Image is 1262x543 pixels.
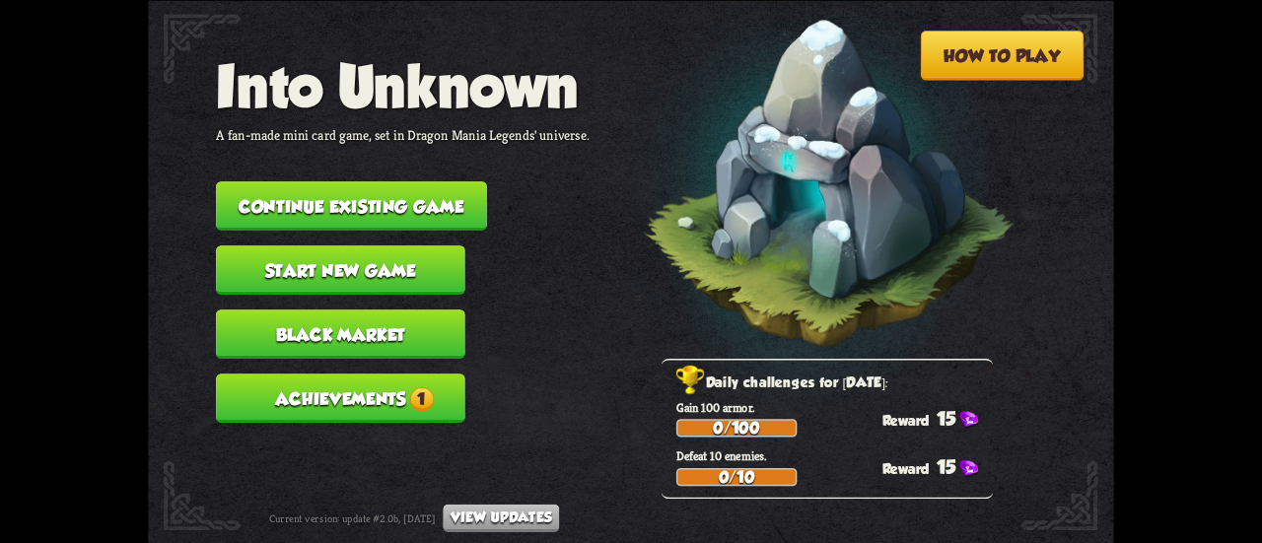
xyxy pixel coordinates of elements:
button: Black Market [216,309,465,359]
button: View updates [443,504,559,531]
div: Current version: update #2.0b, [DATE] [269,504,560,531]
button: Start new game [216,245,465,295]
p: A fan-made mini card game, set in Dragon Mania Legends' universe. [216,126,590,144]
p: Gain 100 armor. [676,399,993,415]
button: Achievements1 [216,373,465,423]
span: 1 [409,386,433,410]
img: Golden_Trophy_Icon.png [676,365,706,395]
h1: Into Unknown [216,53,590,119]
button: Continue existing game [216,181,487,231]
p: Defeat 10 enemies. [676,448,993,464]
h2: Daily challenges for [DATE]: [676,372,993,395]
button: How to play [920,31,1084,81]
div: 15 [882,407,993,429]
div: 15 [882,456,993,478]
div: 0/10 [677,469,795,484]
div: 0/100 [677,420,795,435]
